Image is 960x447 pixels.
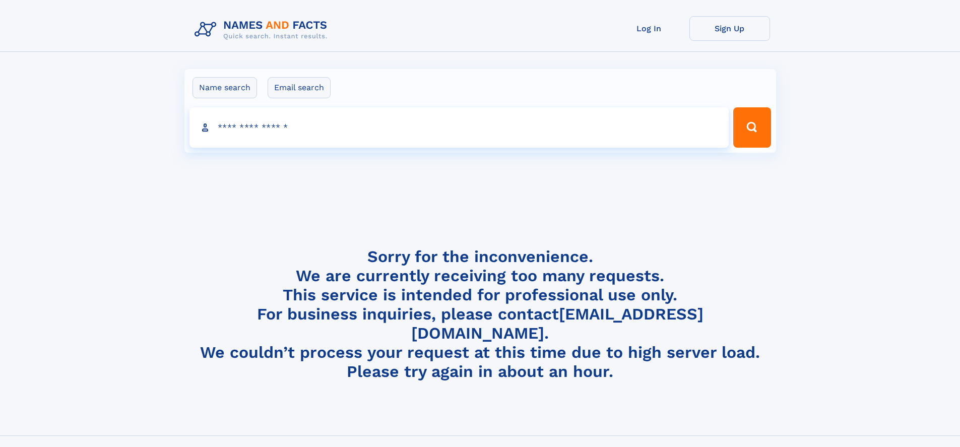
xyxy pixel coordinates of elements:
[190,247,770,381] h4: Sorry for the inconvenience. We are currently receiving too many requests. This service is intend...
[193,77,257,98] label: Name search
[609,16,689,41] a: Log In
[733,107,771,148] button: Search Button
[689,16,770,41] a: Sign Up
[268,77,331,98] label: Email search
[190,16,336,43] img: Logo Names and Facts
[411,304,703,343] a: [EMAIL_ADDRESS][DOMAIN_NAME]
[189,107,729,148] input: search input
